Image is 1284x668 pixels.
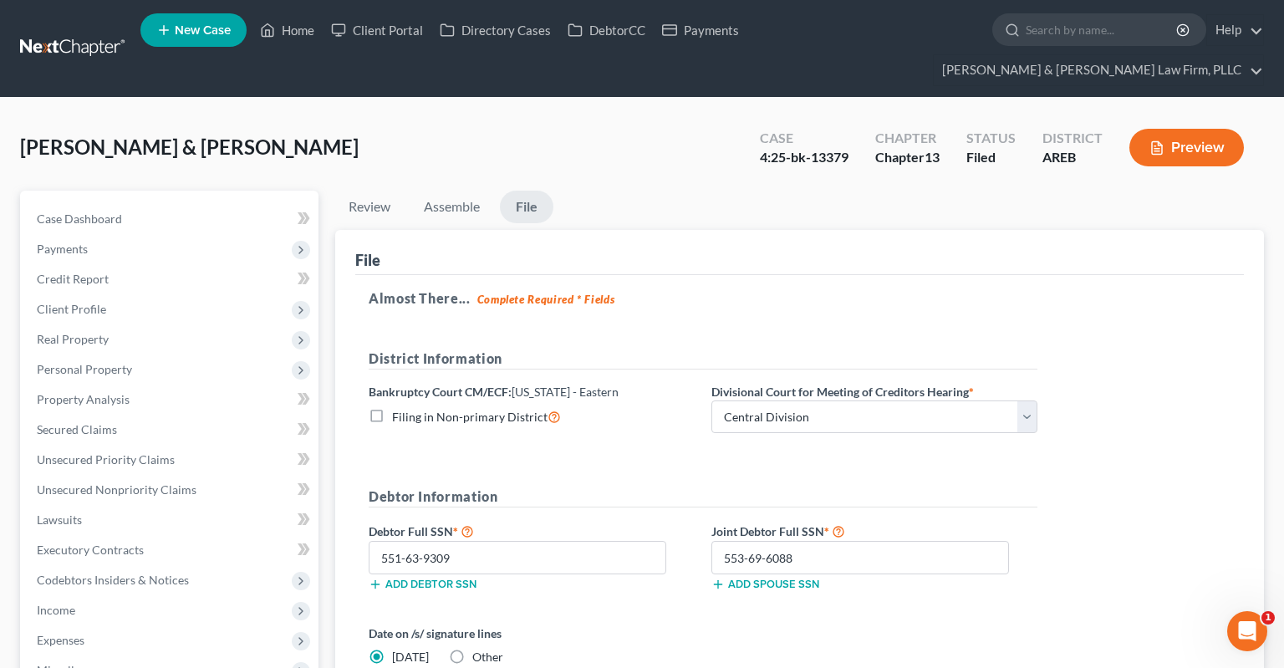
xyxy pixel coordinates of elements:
[654,15,747,45] a: Payments
[59,385,156,402] div: [PERSON_NAME]
[875,148,940,167] div: Chapter
[1227,611,1267,651] iframe: Intercom live chat
[160,75,211,93] div: • 5m ago
[19,244,53,278] img: Profile image for Emma
[477,293,615,306] strong: Complete Required * Fields
[37,392,130,406] span: Property Analysis
[160,137,206,155] div: • [DATE]
[37,512,82,527] span: Lawsuits
[59,199,156,217] div: [PERSON_NAME]
[23,505,318,535] a: Lawsuits
[559,15,654,45] a: DebtorCC
[19,120,53,154] img: Profile image for Katie
[252,15,323,45] a: Home
[59,261,156,278] div: [PERSON_NAME]
[1129,129,1244,166] button: Preview
[500,191,553,223] a: File
[59,245,148,258] span: Glad to hear it!
[369,625,695,642] label: Date on /s/ signature lines
[37,302,106,316] span: Client Profile
[160,261,206,278] div: • [DATE]
[512,385,619,399] span: [US_STATE] - Eastern
[59,508,156,526] div: [PERSON_NAME]
[59,323,156,340] div: [PERSON_NAME]
[1042,129,1103,148] div: District
[160,385,206,402] div: • [DATE]
[23,264,318,294] a: Credit Report
[23,204,318,234] a: Case Dashboard
[369,541,666,574] input: XXX-XX-XXXX
[59,431,1209,444] span: No worries! We have seen a few instances of Clio not syncing recently. If you notice that it does...
[875,129,940,148] div: Chapter
[369,578,476,591] button: Add debtor SSN
[711,541,1009,574] input: XXX-XX-XXXX
[37,633,84,647] span: Expenses
[37,452,175,467] span: Unsecured Priority Claims
[37,603,75,617] span: Income
[37,573,189,587] span: Codebtors Insiders & Notices
[1261,611,1275,625] span: 1
[124,8,214,36] h1: Messages
[360,521,703,541] label: Debtor Full SSN
[760,148,848,167] div: 4:25-bk-13379
[392,650,429,664] span: [DATE]
[369,487,1037,507] h5: Debtor Information
[392,410,548,424] span: Filing in Non-primary District
[20,135,359,159] span: [PERSON_NAME] & [PERSON_NAME]
[472,650,503,664] span: Other
[265,556,292,568] span: Help
[934,55,1263,85] a: [PERSON_NAME] & [PERSON_NAME] Law Firm, PLLC
[37,242,88,256] span: Payments
[160,446,206,464] div: • [DATE]
[431,15,559,45] a: Directory Cases
[23,445,318,475] a: Unsecured Priority Claims
[711,578,819,591] button: Add spouse SSN
[19,492,53,525] img: Profile image for James
[369,349,1037,370] h5: District Information
[323,15,431,45] a: Client Portal
[19,306,53,339] img: Profile image for Emma
[1207,15,1263,45] a: Help
[37,212,122,226] span: Case Dashboard
[37,422,117,436] span: Secured Claims
[703,521,1046,541] label: Joint Debtor Full SSN
[925,149,940,165] span: 13
[711,383,974,400] label: Divisional Court for Meeting of Creditors Hearing
[160,199,206,217] div: • [DATE]
[59,492,120,506] span: Thank you
[966,129,1016,148] div: Status
[135,556,199,568] span: Messages
[37,332,109,346] span: Real Property
[23,475,318,505] a: Unsecured Nonpriority Claims
[23,415,318,445] a: Secured Claims
[38,556,73,568] span: Home
[37,272,109,286] span: Credit Report
[355,250,380,270] div: File
[19,182,53,216] img: Profile image for Emma
[1026,14,1179,45] input: Search by name...
[59,75,156,93] div: [PERSON_NAME]
[1042,148,1103,167] div: AREB
[966,148,1016,167] div: Filed
[223,514,334,581] button: Help
[37,482,196,497] span: Unsecured Nonpriority Claims
[59,446,156,464] div: [PERSON_NAME]
[760,129,848,148] div: Case
[160,508,206,526] div: • [DATE]
[77,463,257,497] button: Send us a message
[369,383,619,400] label: Bankruptcy Court CM/ECF:
[37,362,132,376] span: Personal Property
[160,323,206,340] div: • [DATE]
[111,514,222,581] button: Messages
[19,430,53,463] img: Profile image for Lindsey
[23,535,318,565] a: Executory Contracts
[335,191,404,223] a: Review
[37,543,144,557] span: Executory Contracts
[23,385,318,415] a: Property Analysis
[293,7,324,37] div: Close
[19,59,53,92] img: Profile image for Emma
[59,137,156,155] div: [PERSON_NAME]
[19,368,53,401] img: Profile image for Katie
[175,24,231,37] span: New Case
[410,191,493,223] a: Assemble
